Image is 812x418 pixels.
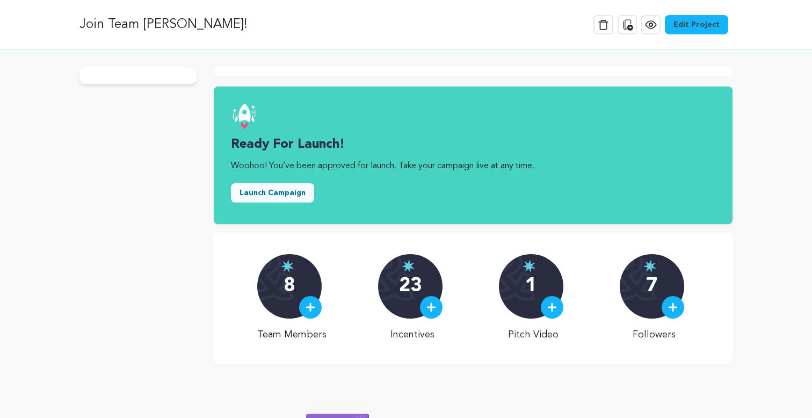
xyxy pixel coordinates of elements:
p: 7 [646,276,657,297]
img: plus.svg [426,302,436,312]
button: Launch Campaign [231,183,314,203]
p: Join Team [PERSON_NAME]! [79,15,248,34]
p: Woohoo! You’ve been approved for launch. Take your campaign live at any time. [231,160,715,172]
p: 1 [525,276,536,297]
p: Followers [620,327,689,342]
p: Pitch Video [499,327,568,342]
img: plus.svg [668,302,678,312]
img: plus.svg [547,302,557,312]
a: Edit Project [665,15,728,34]
img: launch.svg [231,104,257,129]
p: 8 [284,276,295,297]
p: Incentives [378,327,447,342]
h3: Ready for launch! [231,136,715,153]
p: Team Members [257,327,327,342]
img: plus.svg [306,302,315,312]
p: 23 [399,276,422,297]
